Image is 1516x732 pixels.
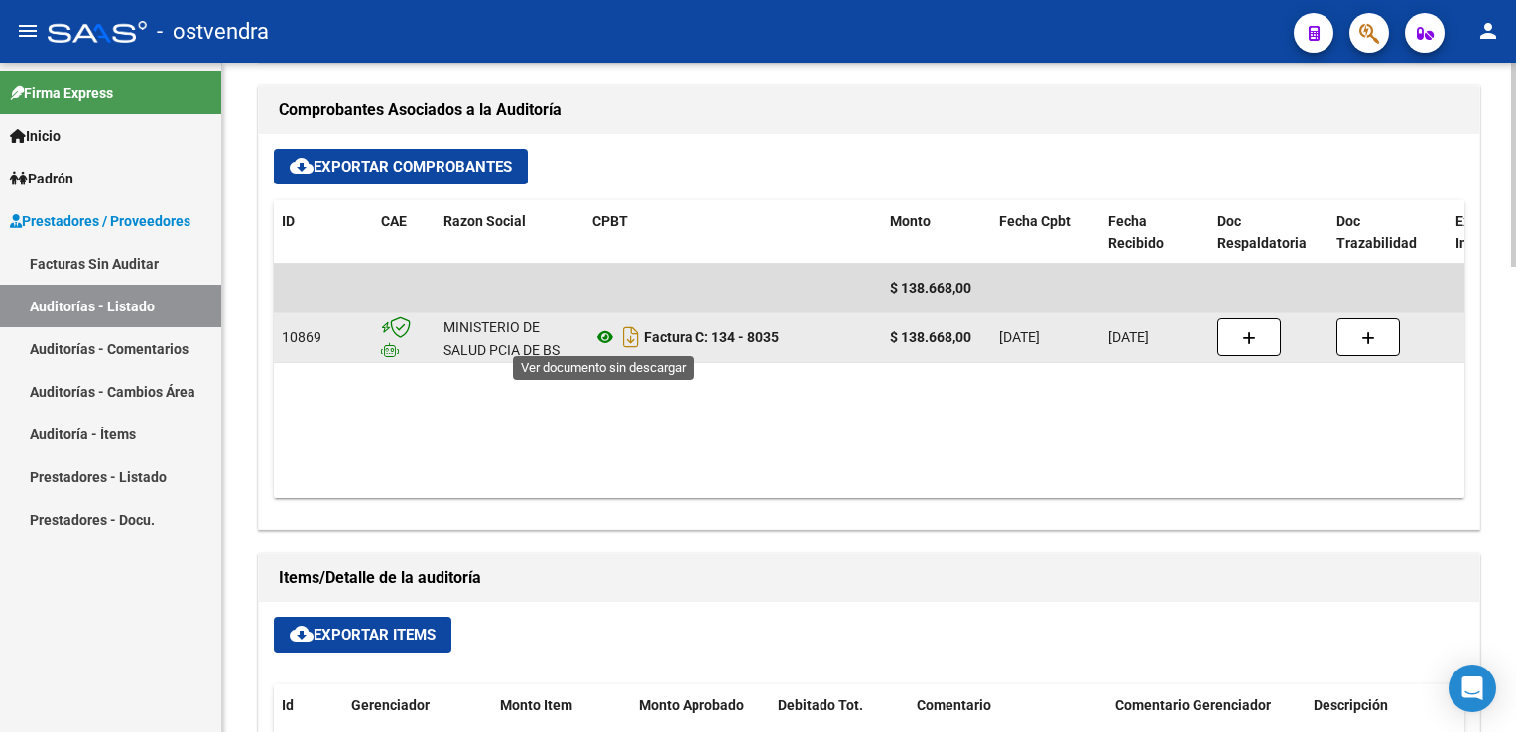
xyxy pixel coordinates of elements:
span: ID [282,213,295,229]
span: Comentario Gerenciador [1115,697,1271,713]
span: Firma Express [10,82,113,104]
datatable-header-cell: Fecha Cpbt [991,200,1100,266]
span: Gerenciador [351,697,430,713]
mat-icon: menu [16,19,40,43]
mat-icon: cloud_download [290,154,314,178]
datatable-header-cell: CAE [373,200,436,266]
span: CPBT [592,213,628,229]
datatable-header-cell: Fecha Recibido [1100,200,1209,266]
button: Exportar Comprobantes [274,149,528,184]
span: [DATE] [1108,329,1149,345]
datatable-header-cell: Monto [882,200,991,266]
span: Padrón [10,168,73,189]
datatable-header-cell: Razon Social [436,200,584,266]
span: Exportar Comprobantes [290,158,512,176]
div: MINISTERIO DE SALUD PCIA DE BS AS O. P. [443,316,576,384]
h1: Items/Detalle de la auditoría [279,562,1459,594]
datatable-header-cell: CPBT [584,200,882,266]
mat-icon: person [1476,19,1500,43]
span: Doc Trazabilidad [1336,213,1417,252]
span: $ 138.668,00 [890,280,971,296]
datatable-header-cell: Doc Trazabilidad [1328,200,1448,266]
span: Exportar Items [290,626,436,644]
span: Razon Social [443,213,526,229]
span: Id [282,697,294,713]
span: Prestadores / Proveedores [10,210,190,232]
div: Open Intercom Messenger [1449,665,1496,712]
span: CAE [381,213,407,229]
span: [DATE] [999,329,1040,345]
span: Monto [890,213,931,229]
span: Fecha Cpbt [999,213,1071,229]
mat-icon: cloud_download [290,622,314,646]
i: Descargar documento [618,321,644,353]
span: Expte. Interno [1455,213,1501,252]
span: Inicio [10,125,61,147]
span: - ostvendra [157,10,269,54]
button: Exportar Items [274,617,451,653]
strong: $ 138.668,00 [890,329,971,345]
datatable-header-cell: ID [274,200,373,266]
span: Descripción [1314,697,1388,713]
span: Monto Aprobado [639,697,744,713]
span: Monto Item [500,697,572,713]
span: Comentario [917,697,991,713]
span: Doc Respaldatoria [1217,213,1307,252]
h1: Comprobantes Asociados a la Auditoría [279,94,1459,126]
span: Fecha Recibido [1108,213,1164,252]
span: Debitado Tot. [778,697,863,713]
datatable-header-cell: Doc Respaldatoria [1209,200,1328,266]
strong: Factura C: 134 - 8035 [644,329,779,345]
span: 10869 [282,329,321,345]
